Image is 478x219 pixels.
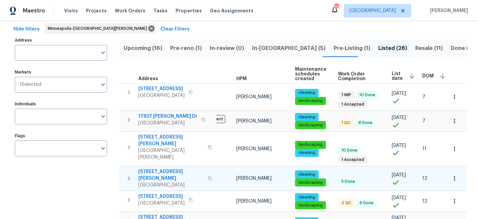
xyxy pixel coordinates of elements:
[422,199,427,204] span: 12
[138,120,197,126] span: [GEOGRAPHIC_DATA]
[138,86,185,92] span: [STREET_ADDRESS]
[295,67,327,81] span: Maintenance schedules created
[115,7,145,14] span: Work Orders
[392,196,406,200] span: [DATE]
[15,134,107,138] label: Flags
[138,200,185,207] span: [GEOGRAPHIC_DATA]
[356,92,378,98] span: 10 Done
[138,168,204,182] span: [STREET_ADDRESS][PERSON_NAME]
[296,90,318,96] span: cleaning
[378,44,407,53] span: Listed (28)
[338,72,380,81] span: Work Order Completion
[339,148,360,153] span: 10 Done
[392,173,406,177] span: [DATE]
[64,7,78,14] span: Visits
[357,200,376,206] span: 6 Done
[392,115,406,120] span: [DATE]
[98,80,108,89] button: Open
[422,119,425,123] span: 7
[160,25,190,34] span: Clear Filters
[349,7,396,14] span: [GEOGRAPHIC_DATA]
[427,7,468,14] span: [PERSON_NAME]
[138,76,158,81] span: Address
[339,102,367,107] span: 1 Accepted
[296,195,318,200] span: cleaning
[236,76,247,81] span: HPM
[138,134,204,147] span: [STREET_ADDRESS][PERSON_NAME]
[296,150,318,156] span: cleaning
[339,200,354,206] span: 2 QC
[23,7,45,14] span: Maestro
[422,176,427,181] span: 12
[15,38,107,42] label: Address
[124,44,162,53] span: Upcoming (16)
[44,23,156,34] div: Minneapolis-[GEOGRAPHIC_DATA][PERSON_NAME]
[138,147,204,161] span: [GEOGRAPHIC_DATA][PERSON_NAME]
[86,7,107,14] span: Projects
[11,23,42,36] button: Hide filters
[334,4,339,11] div: 10
[138,113,197,120] span: 17837 [PERSON_NAME] Dr
[339,179,358,184] span: 5 Done
[296,180,325,185] span: landscaping
[296,172,318,177] span: cleaning
[296,114,318,120] span: cleaning
[236,199,272,204] span: [PERSON_NAME]
[138,193,185,200] span: [STREET_ADDRESS]
[339,92,354,98] span: 1 WIP
[339,120,353,126] span: 1 QC
[13,25,40,34] span: Hide filters
[296,122,325,128] span: landscaping
[296,203,325,208] span: landscaping
[415,44,443,53] span: Resale (11)
[210,44,244,53] span: In-review (0)
[296,98,325,104] span: landscaping
[236,147,272,151] span: [PERSON_NAME]
[422,147,426,151] span: 11
[176,7,202,14] span: Properties
[392,71,403,81] span: List date
[15,70,107,74] label: Markets
[236,95,272,99] span: [PERSON_NAME]
[422,95,425,99] span: 7
[236,119,272,123] span: [PERSON_NAME]
[19,82,41,88] span: 1 Selected
[98,144,108,153] button: Open
[153,8,168,13] span: Tasks
[15,102,107,106] label: Individuals
[98,48,108,57] button: Open
[356,120,375,126] span: 8 Done
[98,112,108,121] button: Open
[210,7,253,14] span: Geo Assignments
[296,142,325,148] span: landscaping
[422,74,434,78] span: DOM
[392,91,406,96] span: [DATE]
[252,44,326,53] span: In-[GEOGRAPHIC_DATA] (5)
[334,44,370,53] span: Pre-Listing (1)
[48,25,150,32] span: Minneapolis-[GEOGRAPHIC_DATA][PERSON_NAME]
[339,157,367,163] span: 1 Accepted
[170,44,202,53] span: Pre-reno (1)
[392,143,406,148] span: [DATE]
[138,182,204,188] span: [GEOGRAPHIC_DATA]
[236,176,272,181] span: [PERSON_NAME]
[158,23,192,36] button: Clear Filters
[138,92,185,99] span: [GEOGRAPHIC_DATA]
